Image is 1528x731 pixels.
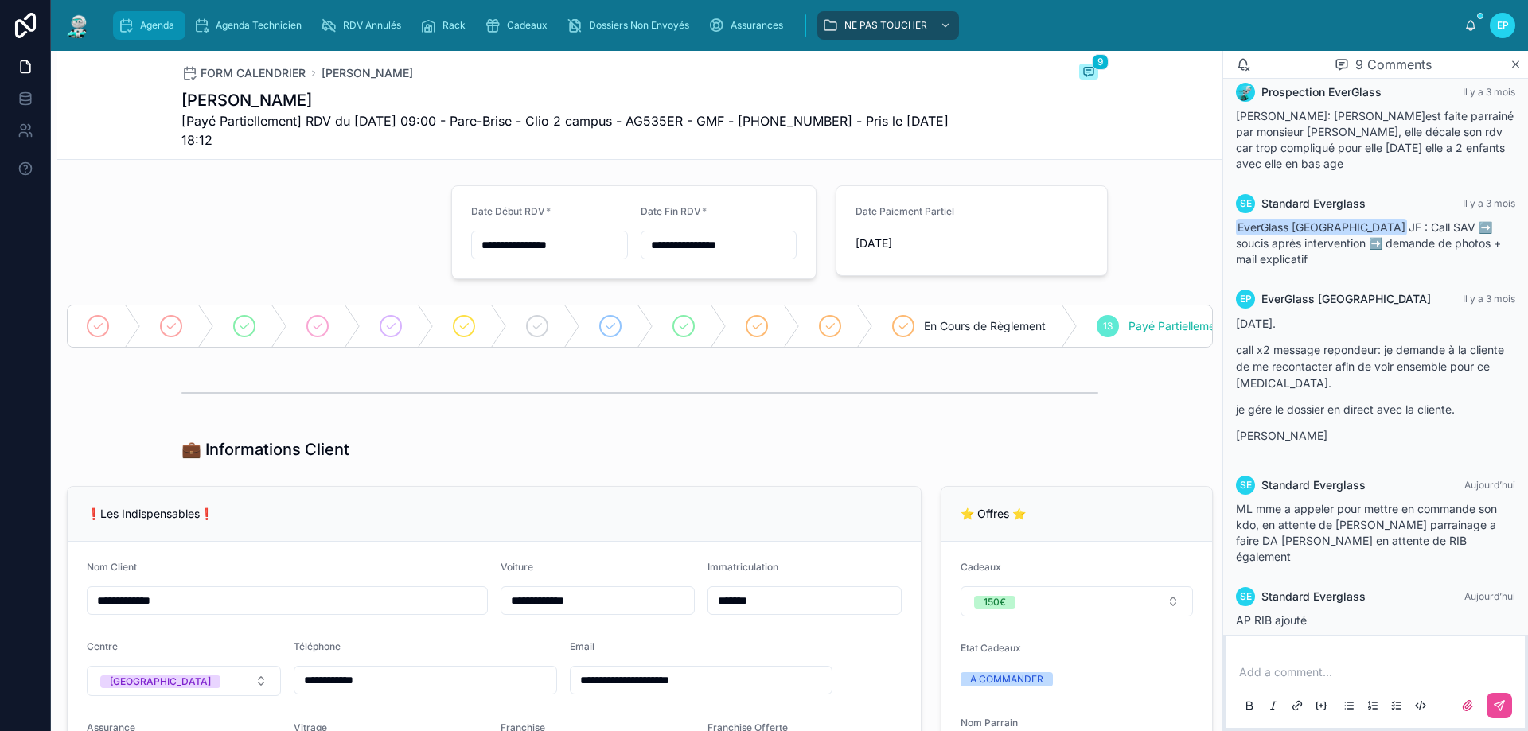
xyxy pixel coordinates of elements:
button: 9 [1079,64,1098,83]
span: Date Début RDV [471,205,545,217]
span: EP [1497,19,1509,32]
span: JF : Call SAV ➡️ soucis après intervention ➡️ demande de photos + mail explicatif [1236,220,1501,266]
span: Date Paiement Partiel [856,205,954,217]
a: Rack [415,11,477,40]
span: Il y a 3 mois [1463,293,1515,305]
span: [PERSON_NAME]: [PERSON_NAME]est faite parrainé par monsieur [PERSON_NAME], elle décale son rdv ca... [1236,109,1514,170]
span: [Payé Partiellement] RDV du [DATE] 09:00 - Pare-Brise - Clio 2 campus - AG535ER - GMF - [PHONE_NU... [181,111,979,150]
span: Il y a 3 mois [1463,197,1515,209]
p: [DATE]. [1236,315,1515,332]
span: Date Fin RDV [641,205,701,217]
h1: [PERSON_NAME] [181,89,979,111]
a: FORM CALENDRIER [181,65,306,81]
span: SE [1240,590,1252,603]
span: Standard Everglass [1261,589,1366,605]
span: EverGlass [GEOGRAPHIC_DATA] [1236,219,1407,235]
span: Aujourd’hui [1464,479,1515,491]
span: EP [1240,293,1252,305]
span: Email [570,640,594,652]
span: Etat Cadeaux [961,642,1021,654]
p: [PERSON_NAME] [1236,427,1515,444]
span: NE PAS TOUCHER [844,19,927,32]
span: 9 [1092,54,1109,70]
span: ML mme a appeler pour mettre en commande son kdo, en attente de [PERSON_NAME] parrainage a faire ... [1236,502,1497,563]
span: 13 [1103,320,1113,332]
span: RDV Annulés [343,19,401,32]
span: Il y a 3 mois [1463,86,1515,98]
span: Standard Everglass [1261,196,1366,212]
span: Dossiers Non Envoyés [589,19,689,32]
span: En Cours de Règlement [924,318,1046,334]
span: Cadeaux [507,19,548,32]
span: Immatriculation [707,561,778,573]
span: SE [1240,197,1252,210]
a: Assurances [704,11,794,40]
span: ⭐ Offres ⭐ [961,507,1026,520]
span: Aujourd’hui [1464,590,1515,602]
p: je gére le dossier en direct avec la cliente. [1236,401,1515,418]
span: EverGlass [GEOGRAPHIC_DATA] [1261,291,1431,307]
span: FORM CALENDRIER [201,65,306,81]
span: Nom Parrain [961,717,1018,729]
span: [DATE] [856,235,1088,251]
a: Dossiers Non Envoyés [562,11,700,40]
a: Agenda [113,11,185,40]
span: SE [1240,479,1252,492]
a: NE PAS TOUCHER [817,11,959,40]
span: Cadeaux [961,561,1001,573]
span: Agenda [140,19,174,32]
span: Nom Client [87,561,137,573]
span: Prospection EverGlass [1261,84,1382,100]
span: ❗Les Indispensables❗ [87,507,213,520]
a: Agenda Technicien [189,11,313,40]
button: Select Button [87,666,281,696]
span: Assurances [731,19,783,32]
span: AP RIB ajouté [1236,613,1307,627]
span: Rack [442,19,466,32]
button: Select Button [961,586,1193,616]
p: call x2 message repondeur: je demande à la cliente de me recontacter afin de voir ensemble pour c... [1236,341,1515,391]
div: 150€ [984,596,1006,609]
span: Centre [87,640,118,652]
div: scrollable content [105,8,1464,43]
span: Téléphone [294,640,341,652]
span: Agenda Technicien [216,19,302,32]
a: RDV Annulés [316,11,412,40]
div: A COMMANDER [970,672,1043,686]
a: Cadeaux [480,11,559,40]
a: [PERSON_NAME] [322,65,413,81]
div: [GEOGRAPHIC_DATA] [110,675,211,688]
span: Voiture [501,561,533,573]
span: Standard Everglass [1261,477,1366,493]
span: Payé Partiellement [1128,318,1226,334]
span: 9 Comments [1355,55,1432,74]
img: App logo [64,13,92,38]
h1: 💼 Informations Client [181,438,349,461]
